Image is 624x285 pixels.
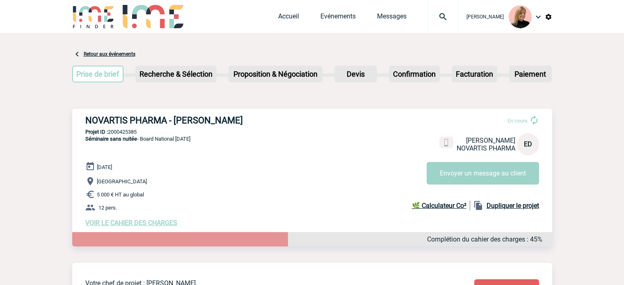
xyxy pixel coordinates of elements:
[377,12,407,24] a: Messages
[524,140,532,148] span: ED
[487,202,539,210] b: Dupliquer le projet
[98,205,117,211] span: 12 pers.
[510,66,551,82] p: Paiement
[72,5,115,28] img: IME-Finder
[473,201,483,210] img: file_copy-black-24dp.png
[136,66,216,82] p: Recherche & Sélection
[278,12,299,24] a: Accueil
[412,202,466,210] b: 🌿 Calculateur Co²
[427,162,539,185] button: Envoyer un message au client
[443,139,450,146] img: portable.png
[412,201,470,210] a: 🌿 Calculateur Co²
[335,66,376,82] p: Devis
[457,144,515,152] span: NOVARTIS PHARMA
[85,129,108,135] b: Projet ID :
[320,12,356,24] a: Evénements
[97,192,144,198] span: 5 000 € HT au global
[229,66,322,82] p: Proposition & Négociation
[466,137,515,144] span: [PERSON_NAME]
[73,66,123,82] p: Prise de brief
[453,66,496,82] p: Facturation
[509,5,532,28] img: 131233-0.png
[466,14,504,20] span: [PERSON_NAME]
[97,178,147,185] span: [GEOGRAPHIC_DATA]
[72,129,552,135] p: 2000425385
[84,51,135,57] a: Retour aux événements
[85,136,190,142] span: - Board National [DATE]
[507,118,528,124] span: En cours
[390,66,439,82] p: Confirmation
[85,115,331,125] h3: NOVARTIS PHARMA - [PERSON_NAME]
[97,164,112,170] span: [DATE]
[85,219,177,227] a: VOIR LE CAHIER DES CHARGES
[85,136,137,142] span: Séminaire sans nuitée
